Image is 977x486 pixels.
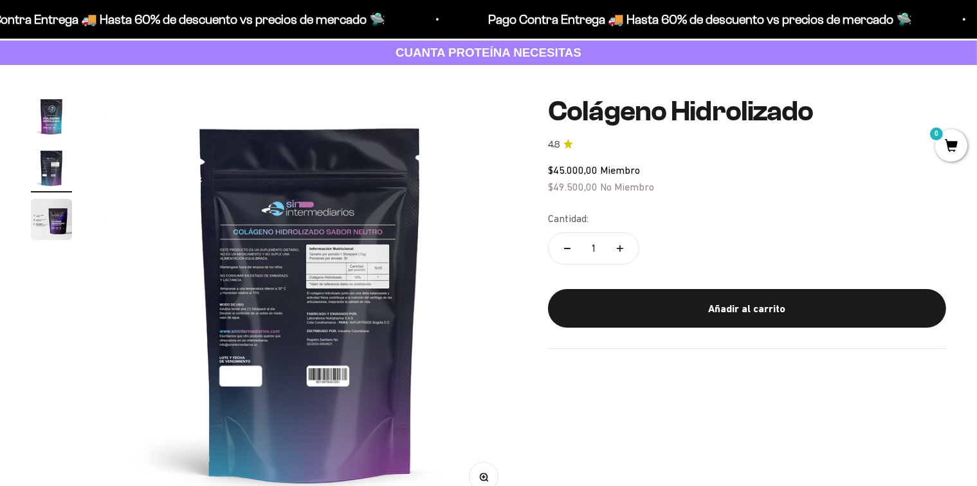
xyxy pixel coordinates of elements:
[548,164,598,176] span: $45.000,00
[31,199,72,240] img: Colágeno Hidrolizado
[600,181,654,192] span: No Miembro
[548,138,560,152] span: 4.8
[935,140,967,154] a: 0
[600,164,640,176] span: Miembro
[548,181,598,192] span: $49.500,00
[601,233,639,264] button: Aumentar cantidad
[548,96,946,127] h1: Colágeno Hidrolizado
[488,9,911,30] p: Pago Contra Entrega 🚚 Hasta 60% de descuento vs precios de mercado 🛸
[31,96,72,137] img: Colágeno Hidrolizado
[31,96,72,141] button: Ir al artículo 1
[548,289,946,328] button: Añadir al carrito
[31,199,72,244] button: Ir al artículo 3
[31,147,72,189] img: Colágeno Hidrolizado
[548,138,946,152] a: 4.84.8 de 5.0 estrellas
[396,46,581,59] strong: CUANTA PROTEÍNA NECESITAS
[31,147,72,192] button: Ir al artículo 2
[929,126,944,142] mark: 0
[548,210,589,227] label: Cantidad:
[549,233,586,264] button: Reducir cantidad
[574,301,920,317] div: Añadir al carrito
